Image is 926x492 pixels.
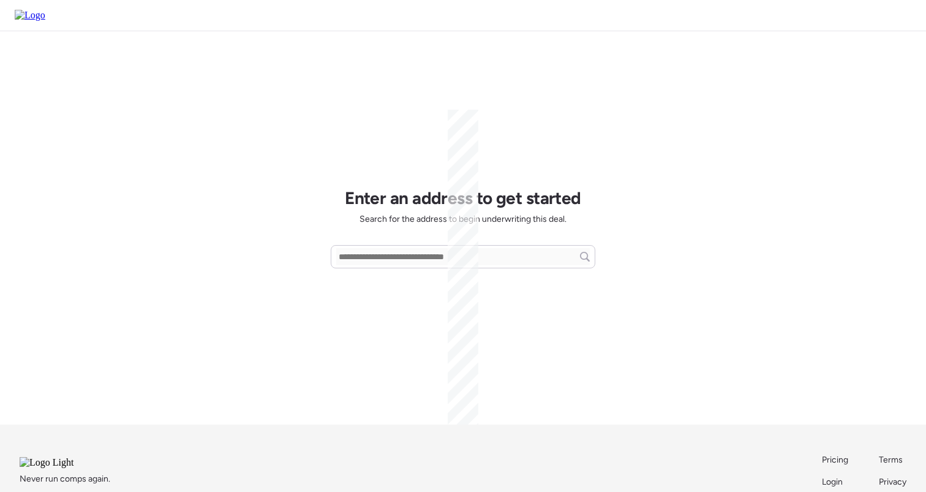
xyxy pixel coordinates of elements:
a: Login [822,476,849,488]
span: Privacy [879,477,906,487]
img: Logo [15,10,45,21]
a: Privacy [879,476,906,488]
a: Terms [879,454,906,466]
h1: Enter an address to get started [345,187,581,208]
span: Login [822,477,843,487]
span: Terms [879,455,903,465]
span: Never run comps again. [20,473,110,485]
img: Logo Light [20,457,107,468]
a: Pricing [822,454,849,466]
span: Search for the address to begin underwriting this deal. [359,213,567,225]
span: Pricing [822,455,848,465]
